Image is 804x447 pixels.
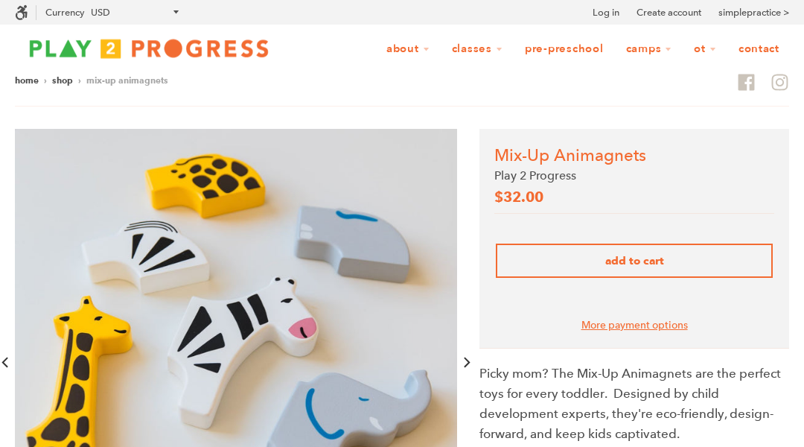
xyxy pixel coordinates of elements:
[479,364,789,445] p: Picky mom? The Mix-Up Animagnets are the perfect toys for every toddler. Designed by child develo...
[729,35,789,63] a: Contact
[377,35,439,63] a: About
[718,5,789,20] a: simplepractice >
[52,74,73,86] a: Shop
[496,317,773,333] a: More payment options
[442,35,512,63] a: Classes
[515,35,613,63] a: Pre-Preschool
[15,34,283,63] img: Play2Progress logo
[636,5,701,20] a: Create account
[86,74,168,86] span: Mix-Up Animagnets
[593,5,619,20] a: Log in
[15,74,39,86] a: Home
[494,168,576,183] a: Play 2 Progress
[684,35,726,63] a: OT
[45,7,84,18] label: Currency
[616,35,682,63] a: Camps
[494,188,543,206] span: $32.00
[44,74,47,86] span: ›
[494,144,774,167] h1: Mix-Up Animagnets
[15,73,168,88] nav: breadcrumbs
[78,74,81,86] span: ›
[605,254,664,267] span: Add to Cart
[496,244,773,278] button: Add to Cart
